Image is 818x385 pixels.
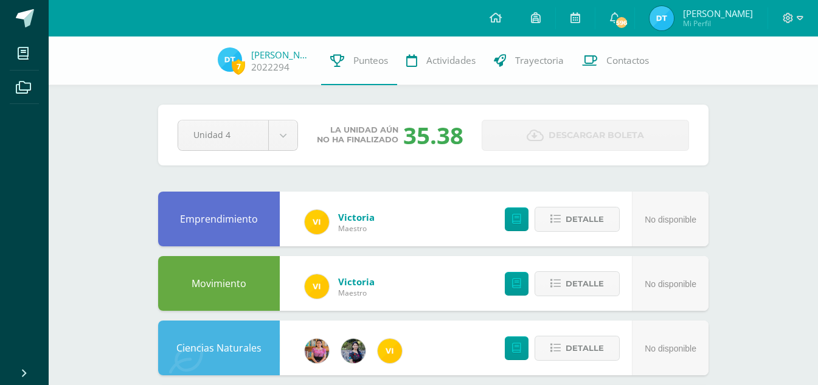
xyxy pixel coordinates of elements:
[158,256,280,311] div: Movimiento
[683,7,753,19] span: [PERSON_NAME]
[650,6,674,30] img: 0927c29d5ab020248b818dee2c25392f.png
[426,54,476,67] span: Actividades
[485,36,573,85] a: Trayectoria
[535,271,620,296] button: Detalle
[341,339,366,363] img: b2b209b5ecd374f6d147d0bc2cef63fa.png
[378,339,402,363] img: f428c1eda9873657749a26557ec094a8.png
[158,192,280,246] div: Emprendimiento
[535,207,620,232] button: Detalle
[232,59,245,74] span: 7
[178,120,297,150] a: Unidad 4
[397,36,485,85] a: Actividades
[566,337,604,359] span: Detalle
[305,274,329,299] img: f428c1eda9873657749a26557ec094a8.png
[338,276,375,288] a: Victoria
[645,279,696,289] span: No disponible
[251,49,312,61] a: [PERSON_NAME] [PERSON_NAME]
[305,210,329,234] img: f428c1eda9873657749a26557ec094a8.png
[549,120,644,150] span: Descargar boleta
[645,215,696,224] span: No disponible
[353,54,388,67] span: Punteos
[566,208,604,231] span: Detalle
[403,119,463,151] div: 35.38
[338,223,375,234] span: Maestro
[683,18,753,29] span: Mi Perfil
[251,61,289,74] a: 2022294
[573,36,658,85] a: Contactos
[606,54,649,67] span: Contactos
[338,288,375,298] span: Maestro
[317,125,398,145] span: La unidad aún no ha finalizado
[535,336,620,361] button: Detalle
[645,344,696,353] span: No disponible
[305,339,329,363] img: e8319d1de0642b858999b202df7e829e.png
[515,54,564,67] span: Trayectoria
[218,47,242,72] img: 0927c29d5ab020248b818dee2c25392f.png
[566,272,604,295] span: Detalle
[193,120,253,149] span: Unidad 4
[321,36,397,85] a: Punteos
[615,16,628,29] span: 596
[158,321,280,375] div: Ciencias Naturales
[338,211,375,223] a: Victoria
